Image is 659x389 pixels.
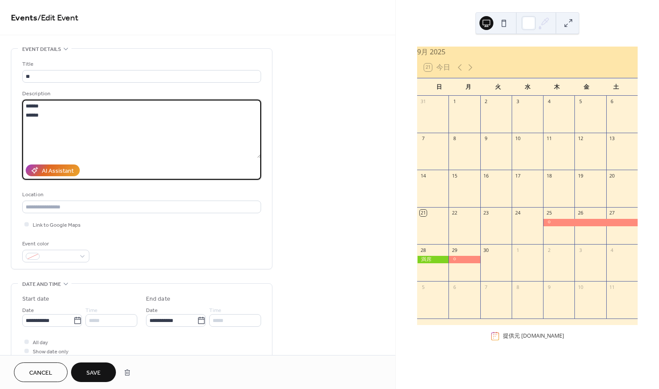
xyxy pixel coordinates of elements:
[454,78,483,96] div: 月
[546,98,552,105] div: 4
[514,98,521,105] div: 3
[483,284,489,290] div: 7
[483,210,489,216] div: 23
[609,284,615,290] div: 11
[572,78,601,96] div: 金
[483,78,513,96] div: 火
[85,306,98,315] span: Time
[420,98,426,105] div: 31
[514,284,521,290] div: 8
[546,210,552,216] div: 25
[546,135,552,142] div: 11
[417,47,638,57] div: 9月 2025
[514,135,521,142] div: 10
[513,78,542,96] div: 水
[71,362,116,382] button: Save
[451,172,458,179] div: 15
[420,210,426,216] div: 21
[22,45,61,54] span: Event details
[22,280,61,289] span: Date and time
[577,135,584,142] div: 12
[451,284,458,290] div: 6
[577,98,584,105] div: 5
[417,256,448,263] div: 満席
[514,172,521,179] div: 17
[420,172,426,179] div: 14
[420,247,426,253] div: 28
[514,247,521,253] div: 1
[146,295,170,304] div: End date
[22,306,34,315] span: Date
[609,172,615,179] div: 20
[37,10,78,27] span: / Edit Event
[609,98,615,105] div: 6
[33,221,81,230] span: Link to Google Maps
[33,338,48,347] span: All day
[22,239,88,248] div: Event color
[546,172,552,179] div: 18
[542,78,572,96] div: 木
[451,98,458,105] div: 1
[42,167,74,176] div: AI Assistant
[609,247,615,253] div: 4
[483,98,489,105] div: 2
[577,210,584,216] div: 26
[33,347,68,356] span: Show date only
[451,135,458,142] div: 8
[521,332,564,339] a: [DOMAIN_NAME]
[543,219,638,226] div: ⚪︎
[11,10,37,27] a: Events
[22,190,259,199] div: Location
[609,135,615,142] div: 13
[22,89,259,98] div: Description
[146,306,158,315] span: Date
[514,210,521,216] div: 24
[29,369,52,378] span: Cancel
[26,164,80,176] button: AI Assistant
[546,284,552,290] div: 9
[577,284,584,290] div: 10
[483,172,489,179] div: 16
[86,369,101,378] span: Save
[601,78,631,96] div: 土
[577,247,584,253] div: 3
[503,332,564,340] div: 提供元
[577,172,584,179] div: 19
[448,256,480,263] div: ⚪︎
[22,60,259,69] div: Title
[209,306,221,315] span: Time
[420,284,426,290] div: 5
[451,210,458,216] div: 22
[451,247,458,253] div: 29
[14,362,68,382] button: Cancel
[420,135,426,142] div: 7
[483,135,489,142] div: 9
[546,247,552,253] div: 2
[424,78,454,96] div: 日
[22,295,49,304] div: Start date
[609,210,615,216] div: 27
[483,247,489,253] div: 30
